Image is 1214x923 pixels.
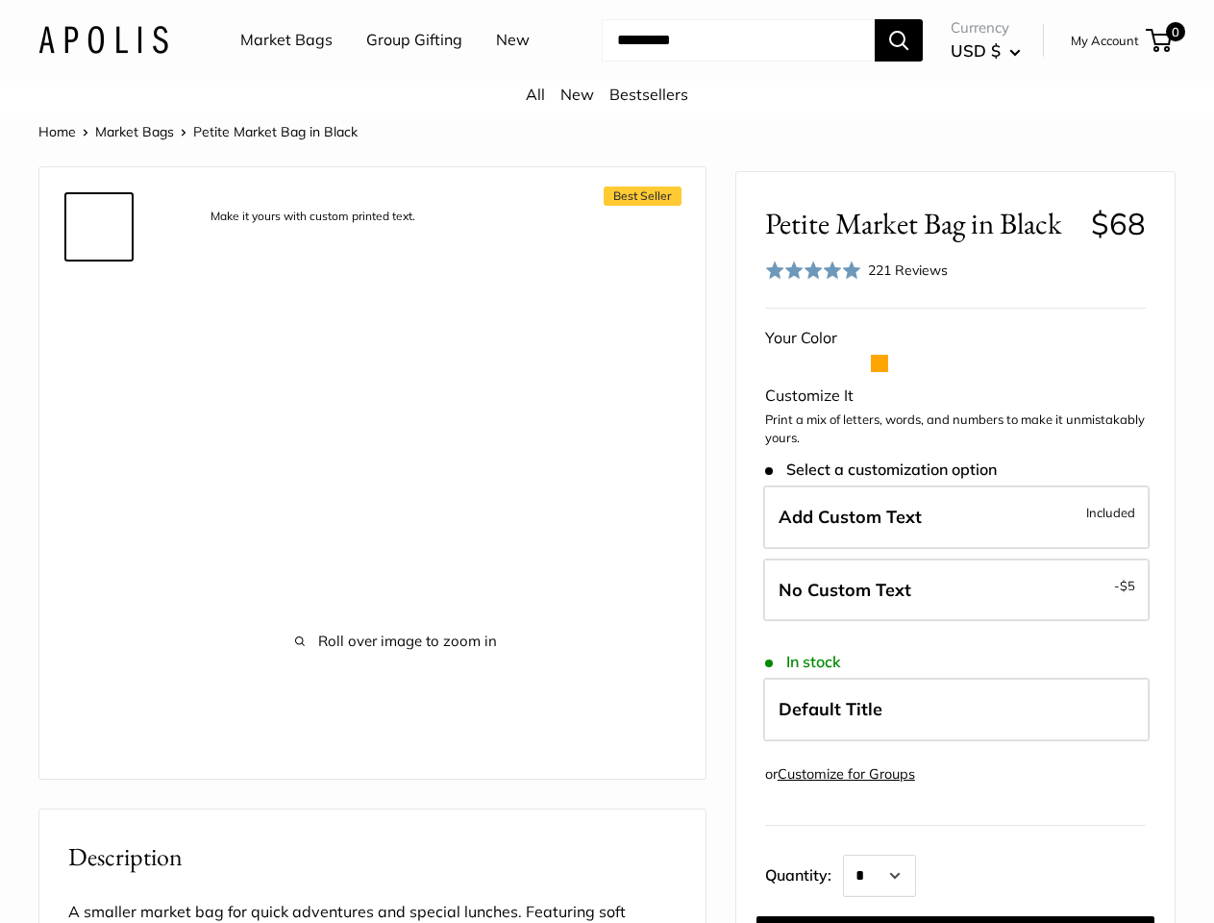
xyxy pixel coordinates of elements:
[765,411,1146,448] p: Print a mix of letters, words, and numbers to make it unmistakably yours.
[64,192,134,262] a: description_Make it yours with custom printed text.
[64,454,134,554] a: Petite Market Bag in Black
[95,123,174,140] a: Market Bags
[951,14,1021,41] span: Currency
[526,85,545,104] a: All
[193,628,599,655] span: Roll over image to zoom in
[1148,29,1172,52] a: 0
[951,40,1001,61] span: USD $
[366,26,462,55] a: Group Gifting
[68,838,677,876] h2: Description
[64,561,134,631] a: Petite Market Bag in Black
[765,382,1146,411] div: Customize It
[778,765,915,783] a: Customize for Groups
[779,698,882,720] span: Default Title
[765,761,915,787] div: or
[765,653,841,671] span: In stock
[38,26,168,54] img: Apolis
[875,19,923,62] button: Search
[779,506,922,528] span: Add Custom Text
[951,36,1021,66] button: USD $
[602,19,875,62] input: Search...
[496,26,530,55] a: New
[868,262,948,279] span: 221 Reviews
[763,678,1150,741] label: Default Title
[201,204,425,230] div: Make it yours with custom printed text.
[765,324,1146,353] div: Your Color
[560,85,594,104] a: New
[765,461,997,479] span: Select a customization option
[765,849,843,897] label: Quantity:
[38,119,358,144] nav: Breadcrumb
[1114,574,1135,597] span: -
[604,187,681,206] span: Best Seller
[1091,205,1146,242] span: $68
[765,206,1077,241] span: Petite Market Bag in Black
[64,715,134,785] a: description_Super soft leather handles.
[609,85,688,104] a: Bestsellers
[763,486,1150,549] label: Add Custom Text
[64,638,134,708] a: description_Spacious inner area with room for everything.
[38,123,76,140] a: Home
[240,26,333,55] a: Market Bags
[64,377,134,446] a: Petite Market Bag in Black
[193,123,358,140] span: Petite Market Bag in Black
[64,269,134,369] a: Petite Market Bag in Black
[1086,501,1135,524] span: Included
[1071,29,1139,52] a: My Account
[779,579,911,601] span: No Custom Text
[1120,578,1135,593] span: $5
[1166,22,1185,41] span: 0
[763,559,1150,622] label: Leave Blank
